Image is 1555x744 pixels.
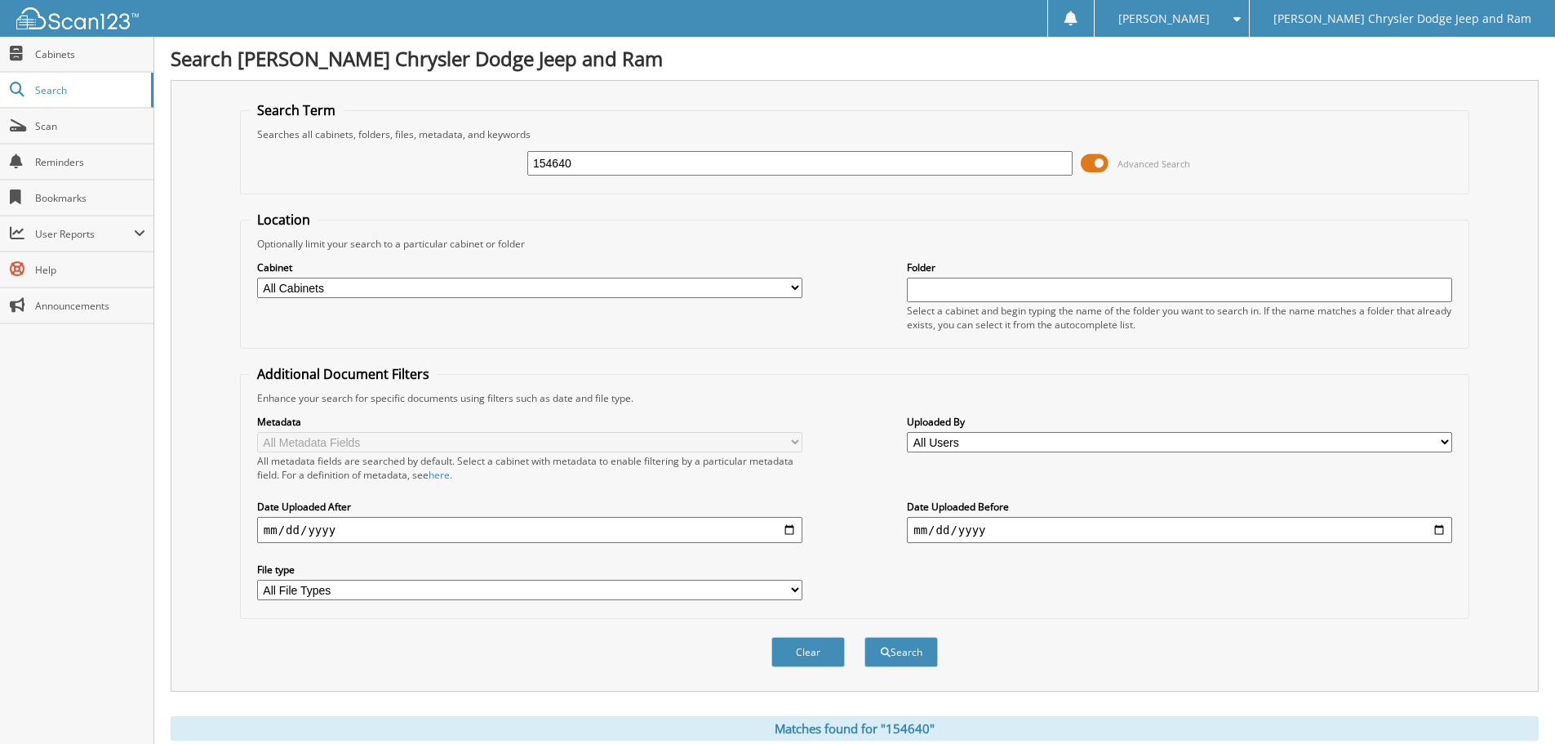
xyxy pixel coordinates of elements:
[35,191,145,205] span: Bookmarks
[1118,14,1210,24] span: [PERSON_NAME]
[249,127,1460,141] div: Searches all cabinets, folders, files, metadata, and keywords
[257,454,802,482] div: All metadata fields are searched by default. Select a cabinet with metadata to enable filtering b...
[864,637,938,667] button: Search
[35,119,145,133] span: Scan
[1273,14,1531,24] span: [PERSON_NAME] Chrysler Dodge Jeep and Ram
[257,517,802,543] input: start
[249,365,438,383] legend: Additional Document Filters
[249,237,1460,251] div: Optionally limit your search to a particular cabinet or folder
[257,500,802,514] label: Date Uploaded After
[429,468,450,482] a: here
[907,304,1452,332] div: Select a cabinet and begin typing the name of the folder you want to search in. If the name match...
[257,415,802,429] label: Metadata
[35,47,145,61] span: Cabinets
[907,415,1452,429] label: Uploaded By
[249,391,1460,405] div: Enhance your search for specific documents using filters such as date and file type.
[257,261,802,274] label: Cabinet
[171,716,1539,741] div: Matches found for "154640"
[1117,158,1190,170] span: Advanced Search
[35,299,145,313] span: Announcements
[249,211,318,229] legend: Location
[257,563,802,577] label: File type
[907,500,1452,514] label: Date Uploaded Before
[907,517,1452,543] input: end
[16,7,139,29] img: scan123-logo-white.svg
[35,83,143,97] span: Search
[249,101,344,119] legend: Search Term
[907,261,1452,274] label: Folder
[35,227,134,241] span: User Reports
[171,45,1539,72] h1: Search [PERSON_NAME] Chrysler Dodge Jeep and Ram
[771,637,845,667] button: Clear
[35,155,145,169] span: Reminders
[35,263,145,277] span: Help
